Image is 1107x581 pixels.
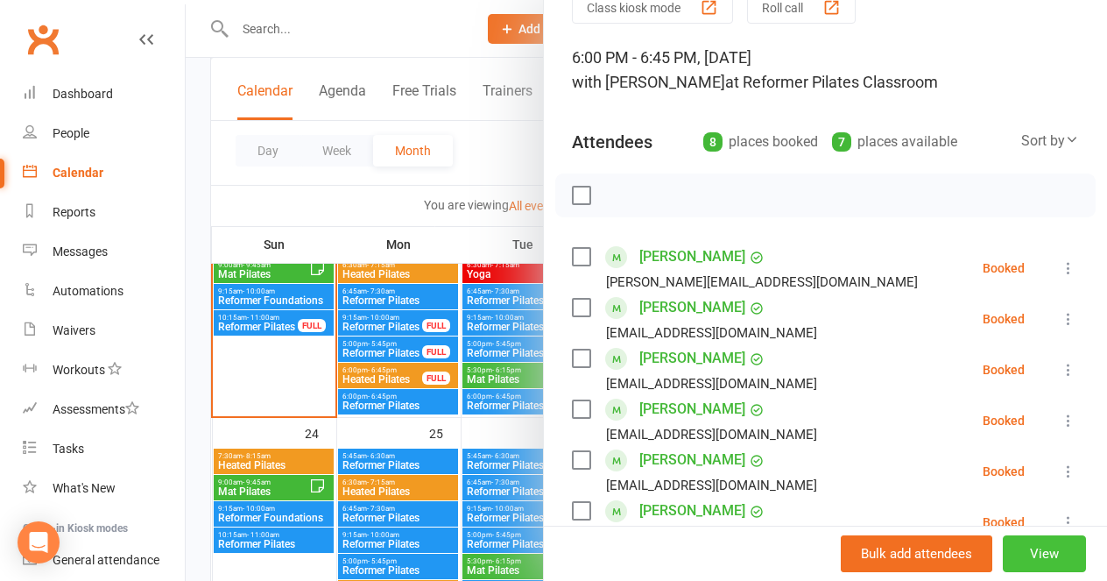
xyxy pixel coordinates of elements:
[23,74,185,114] a: Dashboard
[841,535,992,572] button: Bulk add attendees
[53,553,159,567] div: General attendance
[53,166,103,180] div: Calendar
[725,73,938,91] span: at Reformer Pilates Classroom
[53,481,116,495] div: What's New
[983,262,1025,274] div: Booked
[23,114,185,153] a: People
[23,311,185,351] a: Waivers
[18,521,60,563] div: Open Intercom Messenger
[606,322,817,344] div: [EMAIL_ADDRESS][DOMAIN_NAME]
[23,272,185,311] a: Automations
[53,442,84,456] div: Tasks
[983,465,1025,478] div: Booked
[639,395,745,423] a: [PERSON_NAME]
[1021,130,1079,152] div: Sort by
[983,313,1025,325] div: Booked
[639,446,745,474] a: [PERSON_NAME]
[639,243,745,271] a: [PERSON_NAME]
[21,18,65,61] a: Clubworx
[53,402,139,416] div: Assessments
[23,153,185,193] a: Calendar
[53,244,108,259] div: Messages
[832,130,957,154] div: places available
[23,390,185,429] a: Assessments
[53,87,113,101] div: Dashboard
[983,516,1025,528] div: Booked
[606,271,918,294] div: [PERSON_NAME][EMAIL_ADDRESS][DOMAIN_NAME]
[639,497,745,525] a: [PERSON_NAME]
[606,423,817,446] div: [EMAIL_ADDRESS][DOMAIN_NAME]
[572,130,652,154] div: Attendees
[639,294,745,322] a: [PERSON_NAME]
[572,46,1079,95] div: 6:00 PM - 6:45 PM, [DATE]
[53,205,95,219] div: Reports
[1003,535,1086,572] button: View
[983,364,1025,376] div: Booked
[983,414,1025,427] div: Booked
[53,126,89,140] div: People
[703,130,818,154] div: places booked
[53,284,123,298] div: Automations
[606,474,817,497] div: [EMAIL_ADDRESS][DOMAIN_NAME]
[572,73,725,91] span: with [PERSON_NAME]
[703,132,723,152] div: 8
[53,323,95,337] div: Waivers
[23,429,185,469] a: Tasks
[832,132,851,152] div: 7
[23,232,185,272] a: Messages
[23,469,185,508] a: What's New
[23,193,185,232] a: Reports
[606,372,817,395] div: [EMAIL_ADDRESS][DOMAIN_NAME]
[23,351,185,390] a: Workouts
[53,363,105,377] div: Workouts
[639,344,745,372] a: [PERSON_NAME]
[23,541,185,580] a: General attendance kiosk mode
